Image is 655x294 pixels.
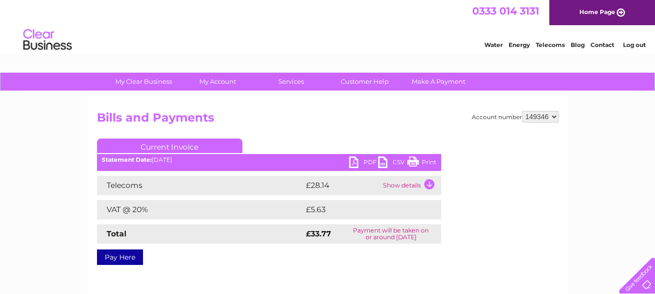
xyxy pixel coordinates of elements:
td: Show details [381,176,441,195]
a: Energy [509,41,530,48]
h2: Bills and Payments [97,111,559,129]
div: Clear Business is a trading name of Verastar Limited (registered in [GEOGRAPHIC_DATA] No. 3667643... [99,5,557,47]
a: Log out [623,41,646,48]
a: Blog [571,41,585,48]
a: Pay Here [97,249,143,265]
div: Account number [472,111,559,123]
a: Current Invoice [97,139,242,153]
a: Water [484,41,503,48]
a: My Account [177,73,257,91]
img: logo.png [23,25,72,55]
a: Contact [591,41,614,48]
a: Print [407,156,436,170]
a: CSV [378,156,407,170]
td: Telecoms [97,176,304,195]
div: [DATE] [97,156,441,163]
a: Telecoms [536,41,565,48]
a: 0333 014 3131 [472,5,539,17]
a: Customer Help [325,73,405,91]
td: £28.14 [304,176,381,195]
td: VAT @ 20% [97,200,304,219]
td: £5.63 [304,200,418,219]
strong: Total [107,229,127,238]
b: Statement Date: [102,156,152,163]
td: Payment will be taken on or around [DATE] [341,224,441,244]
a: Services [251,73,331,91]
a: Make A Payment [399,73,479,91]
a: PDF [349,156,378,170]
a: My Clear Business [104,73,184,91]
strong: £33.77 [306,229,331,238]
